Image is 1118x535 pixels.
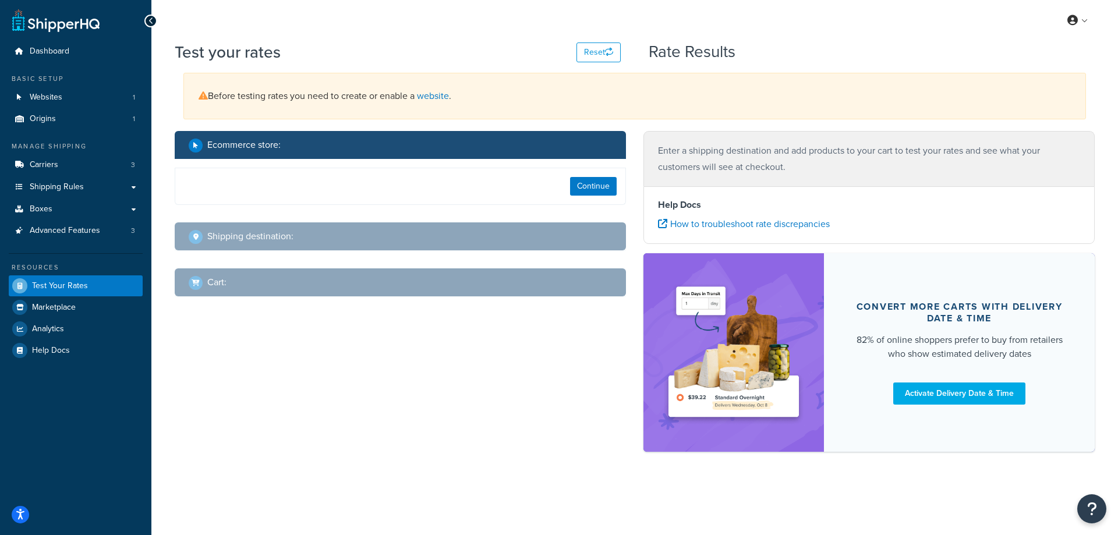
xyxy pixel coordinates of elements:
span: 1 [133,114,135,124]
a: Carriers3 [9,154,143,176]
span: Analytics [32,324,64,334]
a: Marketplace [9,297,143,318]
h4: Help Docs [658,198,1080,212]
div: Before testing rates you need to create or enable a . [183,73,1086,119]
a: Advanced Features3 [9,220,143,242]
div: Resources [9,263,143,272]
h1: Test your rates [175,41,281,63]
li: Carriers [9,154,143,176]
h2: Cart : [207,277,227,288]
span: 3 [131,226,135,236]
h2: Shipping destination : [207,231,293,242]
a: Dashboard [9,41,143,62]
a: website [417,89,449,102]
li: Advanced Features [9,220,143,242]
span: Marketplace [32,303,76,313]
h2: Rate Results [649,43,735,61]
h2: Ecommerce store : [207,140,281,150]
a: Shipping Rules [9,176,143,198]
span: Shipping Rules [30,182,84,192]
span: Carriers [30,160,58,170]
span: 1 [133,93,135,102]
button: Continue [570,177,617,196]
span: Help Docs [32,346,70,356]
a: Boxes [9,199,143,220]
a: Activate Delivery Date & Time [893,382,1025,405]
button: Open Resource Center [1077,494,1106,523]
a: Websites1 [9,87,143,108]
a: Test Your Rates [9,275,143,296]
div: Manage Shipping [9,141,143,151]
div: 82% of online shoppers prefer to buy from retailers who show estimated delivery dates [852,333,1067,361]
a: Help Docs [9,340,143,361]
img: feature-image-ddt-36eae7f7280da8017bfb280eaccd9c446f90b1fe08728e4019434db127062ab4.png [661,271,806,434]
span: Dashboard [30,47,69,56]
div: Basic Setup [9,74,143,84]
span: Boxes [30,204,52,214]
a: Analytics [9,318,143,339]
span: Advanced Features [30,226,100,236]
span: Websites [30,93,62,102]
li: Origins [9,108,143,130]
div: Convert more carts with delivery date & time [852,301,1067,324]
a: How to troubleshoot rate discrepancies [658,217,830,231]
p: Enter a shipping destination and add products to your cart to test your rates and see what your c... [658,143,1080,175]
span: Origins [30,114,56,124]
li: Websites [9,87,143,108]
span: Test Your Rates [32,281,88,291]
a: Origins1 [9,108,143,130]
span: 3 [131,160,135,170]
button: Reset [576,42,621,62]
